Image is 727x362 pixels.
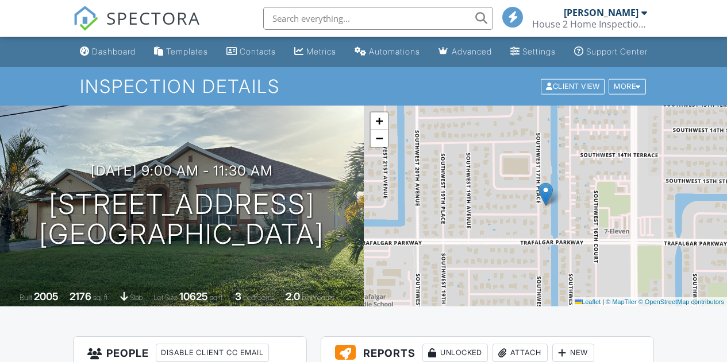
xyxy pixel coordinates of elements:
a: Templates [149,41,213,63]
div: More [609,79,646,94]
a: Zoom out [371,130,388,147]
span: | [602,298,604,305]
a: Advanced [434,41,497,63]
div: 2176 [70,290,91,302]
a: Client View [540,81,607,90]
div: Unlocked [422,344,488,362]
span: bedrooms [243,293,275,302]
div: 3 [235,290,241,302]
div: 10625 [179,290,208,302]
div: Settings [522,46,556,56]
div: House 2 Home Inspections LLC. [532,18,647,30]
img: The Best Home Inspection Software - Spectora [73,6,98,31]
h3: [DATE] 9:00 am - 11:30 am [91,163,273,178]
h1: Inspection Details [80,76,647,96]
div: 2005 [34,290,59,302]
a: Leaflet [575,298,601,305]
div: New [552,344,594,362]
a: Settings [506,41,560,63]
div: Dashboard [92,46,136,56]
span: Built [20,293,32,302]
span: + [375,114,383,128]
a: Zoom in [371,112,388,130]
div: Client View [541,79,605,94]
div: Disable Client CC Email [156,344,269,362]
a: Dashboard [75,41,140,63]
span: slab [130,293,143,302]
span: Lot Size [153,293,178,302]
h1: [STREET_ADDRESS] [GEOGRAPHIC_DATA] [39,189,324,250]
a: Contacts [222,41,280,63]
a: Automations (Basic) [350,41,425,63]
div: Metrics [306,46,336,56]
div: Contacts [240,46,276,56]
input: Search everything... [263,7,493,30]
div: 2.0 [286,290,300,302]
span: SPECTORA [106,6,201,30]
span: − [375,131,383,145]
div: Automations [369,46,420,56]
a: Metrics [290,41,341,63]
div: Support Center [586,46,648,56]
a: © OpenStreetMap contributors [638,298,724,305]
div: [PERSON_NAME] [564,7,638,18]
span: sq. ft. [93,293,109,302]
img: Marker [538,182,553,206]
span: sq.ft. [210,293,224,302]
a: © MapTiler [606,298,637,305]
a: Support Center [570,41,652,63]
div: Attach [493,344,548,362]
span: bathrooms [302,293,334,302]
div: Templates [166,46,208,56]
div: Advanced [452,46,492,56]
a: SPECTORA [73,15,201,40]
